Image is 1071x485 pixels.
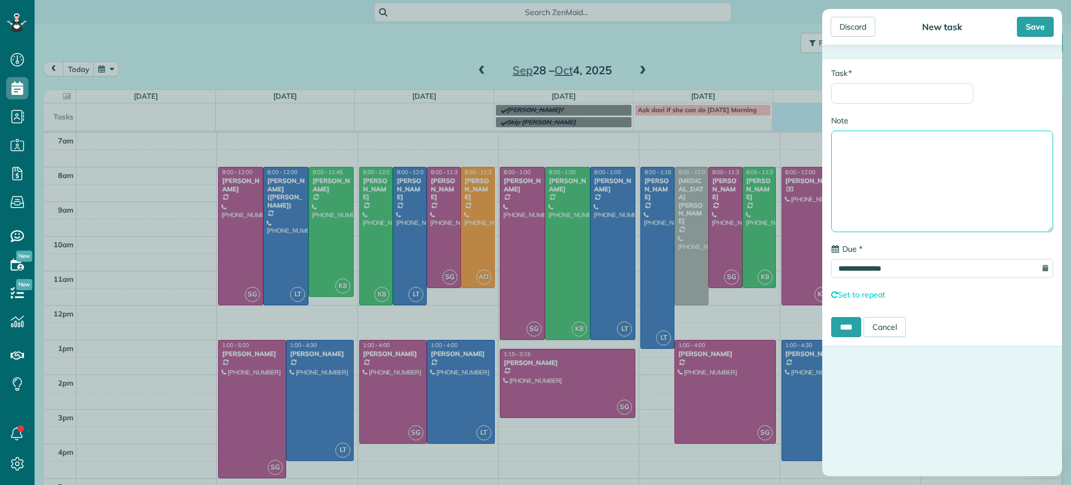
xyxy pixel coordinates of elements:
a: Cancel [863,317,906,337]
div: Discard [831,17,875,37]
span: New [16,251,32,262]
label: Note [831,115,848,126]
div: New task [919,21,966,32]
div: Save [1017,17,1054,37]
span: New [16,279,32,290]
label: Task [831,68,852,79]
a: Set to repeat [831,290,885,300]
label: Due [831,243,862,254]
